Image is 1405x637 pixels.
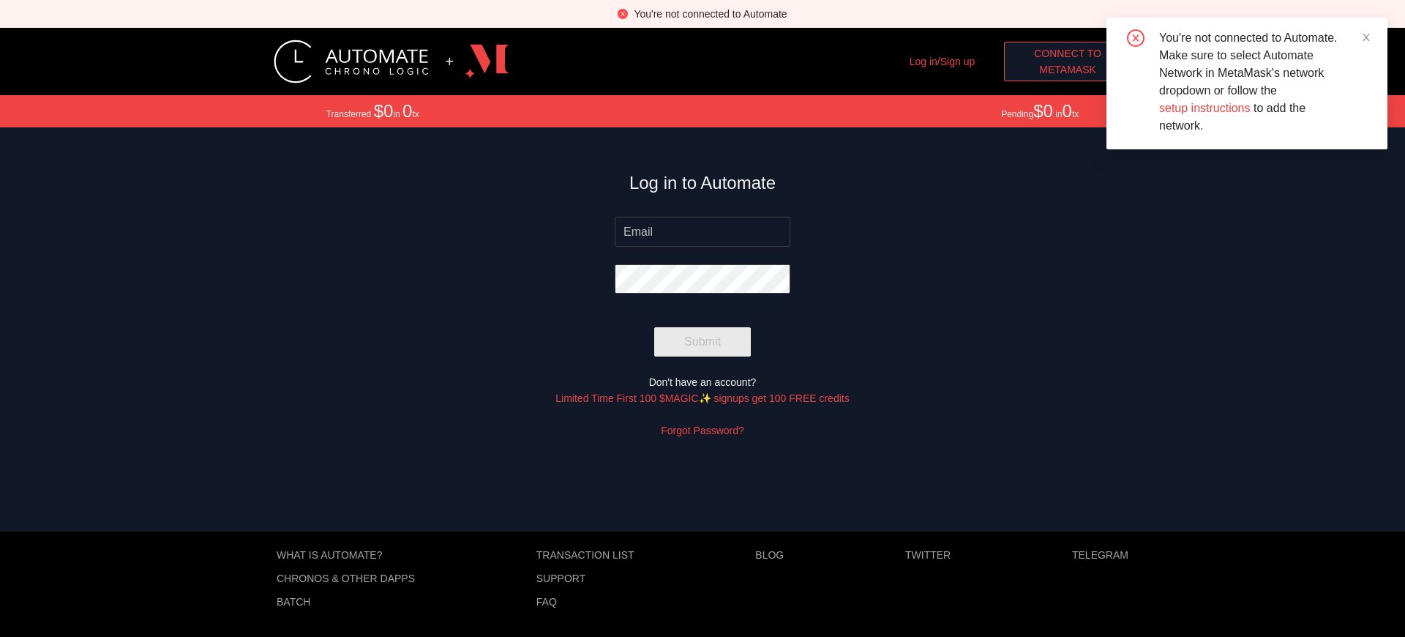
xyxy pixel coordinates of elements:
span: Don't have an account? [649,376,757,388]
a: Forgot Password? [661,425,744,436]
span: close-circle [618,9,628,19]
a: FAQ [536,596,634,608]
span: MetaMask [1039,62,1096,78]
span: $0 [1033,101,1053,121]
span: 0 [402,101,412,121]
a: Transaction list [536,549,634,561]
span: 0 [1063,101,1072,121]
a: setup instructions [1159,102,1251,114]
input: Email [615,217,790,246]
a: What is Automate? [277,549,415,561]
a: Blog [755,549,784,561]
button: Connect toMetaMask [1004,42,1131,81]
span: close [1361,32,1371,42]
div: Pending in tx [1001,101,1079,122]
h3: Log in to Automate [629,171,776,195]
a: Twitter [905,549,951,561]
div: Transferred in tx [326,101,419,122]
a: Limited Time First 100 $MAGIC✨ signups get 100 FREE credits [555,392,849,404]
img: logo [465,40,509,83]
a: Telegram [1072,549,1128,561]
a: Batch [277,596,415,608]
a: Log in/Sign up [910,56,975,67]
button: Submit [654,327,751,357]
span: close-circle [1127,29,1144,50]
span: You're not connected to Automate. Make sure to select Automate Network in MetaMask's network drop... [1159,31,1338,132]
span: Connect to [1034,45,1101,62]
img: logo [274,40,428,83]
span: $0 [374,101,394,121]
a: Chronos & other dApps [277,573,415,584]
div: + [446,53,454,70]
a: Support [536,573,634,584]
div: You're not connected to Automate [634,6,787,22]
